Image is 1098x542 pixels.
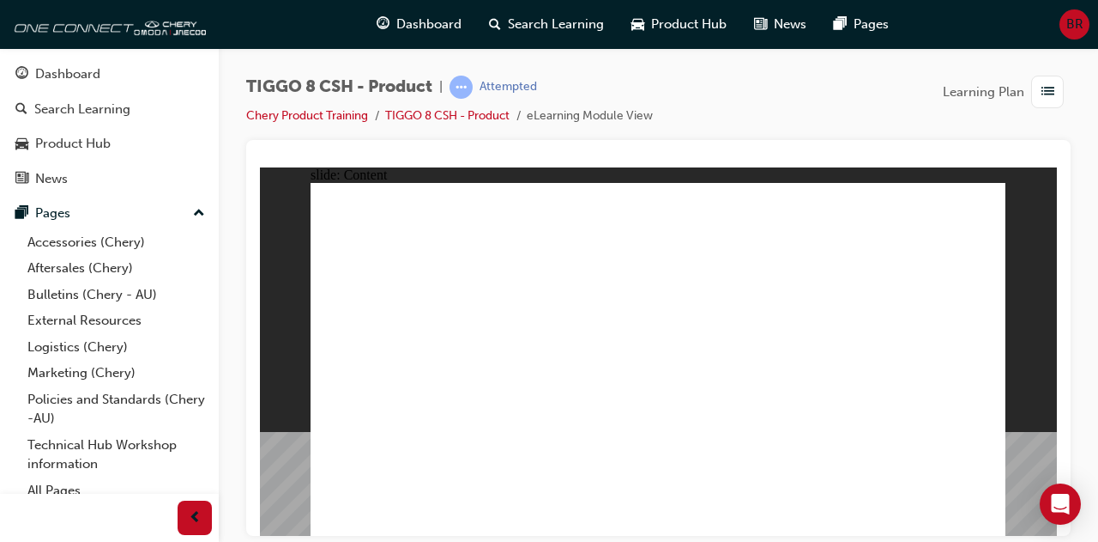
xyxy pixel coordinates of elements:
[21,255,212,282] a: Aftersales (Chery)
[7,198,212,229] button: Pages
[854,15,889,34] span: Pages
[740,7,820,42] a: news-iconNews
[618,7,740,42] a: car-iconProduct Hub
[651,15,727,34] span: Product Hub
[508,15,604,34] span: Search Learning
[15,102,27,118] span: search-icon
[943,82,1024,102] span: Learning Plan
[7,94,212,125] a: Search Learning
[7,128,212,160] a: Product Hub
[34,100,130,119] div: Search Learning
[631,14,644,35] span: car-icon
[820,7,902,42] a: pages-iconPages
[774,15,806,34] span: News
[15,67,28,82] span: guage-icon
[385,108,510,123] a: TIGGO 8 CSH - Product
[834,14,847,35] span: pages-icon
[35,204,70,223] div: Pages
[363,7,475,42] a: guage-iconDashboard
[246,108,368,123] a: Chery Product Training
[7,163,212,195] a: News
[754,14,767,35] span: news-icon
[9,7,206,41] img: oneconnect
[21,432,212,478] a: Technical Hub Workshop information
[21,229,212,256] a: Accessories (Chery)
[21,308,212,334] a: External Resources
[21,387,212,432] a: Policies and Standards (Chery -AU)
[943,76,1071,108] button: Learning Plan
[480,79,537,95] div: Attempted
[1059,9,1089,40] button: BR
[21,334,212,361] a: Logistics (Chery)
[475,7,618,42] a: search-iconSearch Learning
[35,64,100,84] div: Dashboard
[21,360,212,387] a: Marketing (Chery)
[439,77,443,97] span: |
[15,172,28,187] span: news-icon
[21,282,212,308] a: Bulletins (Chery - AU)
[21,478,212,504] a: All Pages
[449,76,473,99] span: learningRecordVerb_ATTEMPT-icon
[396,15,462,34] span: Dashboard
[1041,82,1054,103] span: list-icon
[15,137,28,152] span: car-icon
[1040,484,1081,525] div: Open Intercom Messenger
[15,206,28,222] span: pages-icon
[377,14,389,35] span: guage-icon
[7,55,212,198] button: DashboardSearch LearningProduct HubNews
[35,169,68,189] div: News
[527,107,653,126] li: eLearning Module View
[189,508,202,529] span: prev-icon
[193,203,205,225] span: up-icon
[7,58,212,90] a: Dashboard
[489,14,501,35] span: search-icon
[35,134,111,154] div: Product Hub
[1066,15,1083,34] span: BR
[246,77,432,97] span: TIGGO 8 CSH - Product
